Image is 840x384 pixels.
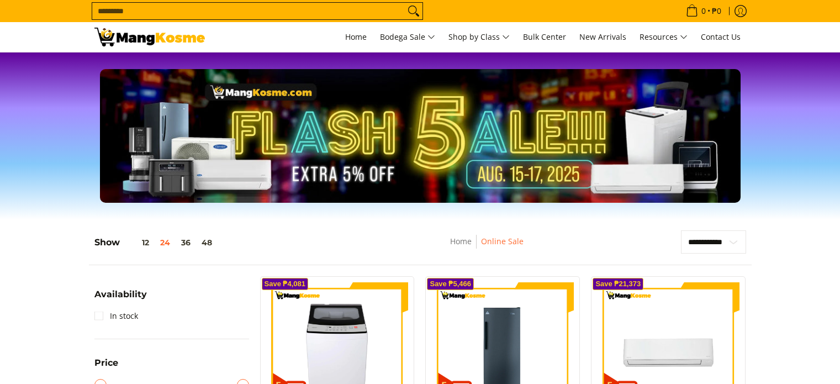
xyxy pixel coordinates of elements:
a: Online Sale [481,236,524,246]
span: ₱0 [710,7,723,15]
span: Save ₱5,466 [430,281,471,287]
a: Home [450,236,472,246]
span: Home [345,31,367,42]
span: Bulk Center [523,31,566,42]
button: 36 [176,238,196,247]
button: 12 [120,238,155,247]
a: Home [340,22,372,52]
span: Availability [94,290,147,299]
span: Save ₱4,081 [265,281,306,287]
nav: Main Menu [216,22,746,52]
button: 48 [196,238,218,247]
h5: Show [94,237,218,248]
img: BREAKING NEWS: Flash 5ale! August 15-17, 2025 l Mang Kosme [94,28,205,46]
span: • [683,5,725,17]
button: Search [405,3,422,19]
span: Bodega Sale [380,30,435,44]
a: Resources [634,22,693,52]
a: New Arrivals [574,22,632,52]
span: New Arrivals [579,31,626,42]
a: Bulk Center [517,22,572,52]
a: Contact Us [695,22,746,52]
a: In stock [94,307,138,325]
span: Price [94,359,118,367]
button: 24 [155,238,176,247]
summary: Open [94,359,118,376]
a: Bodega Sale [374,22,441,52]
span: Contact Us [701,31,741,42]
a: Shop by Class [443,22,515,52]
nav: Breadcrumbs [377,235,596,260]
span: Save ₱21,373 [595,281,641,287]
span: 0 [700,7,707,15]
span: Shop by Class [448,30,510,44]
span: Resources [640,30,688,44]
summary: Open [94,290,147,307]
